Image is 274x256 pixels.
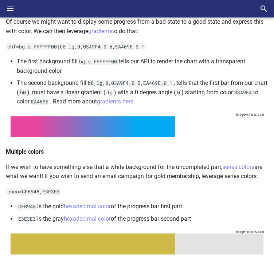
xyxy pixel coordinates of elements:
li: is the gold of the progress bar first part [17,202,268,211]
li: The second background fill , tells that the first bar from our chart ( ), must have a linear grad... [17,78,268,106]
code: E3E3E3 [17,216,37,222]
p: Of course we might want to display some progress from a bad state to a good state and express thi... [6,17,268,36]
a: hexadecimal color [64,203,111,210]
code: CFB948 [17,203,37,210]
code: EA469E [30,98,50,105]
a: gradients here [97,98,133,105]
code: chf=bg,s,FFFFFF00|b0,lg,0,03A9F4,0.5,EA469E,0.1 [6,43,146,50]
code: 03A9F4 [233,89,253,96]
a: series colors [222,164,254,170]
code: b0 [19,89,27,96]
li: is the gray of the progress bar second part [17,214,268,224]
li: The first background fill tells our API to render the chart with a transparent background color. [17,57,268,75]
a: hexadecimal color [64,215,111,222]
code: 0 [176,89,181,96]
code: chco=CFB948,E3E3E3 [6,188,61,195]
img: progressbar image with gradient [9,112,265,141]
code: lg [105,89,114,96]
code: bg,s,FFFFFF00 [78,58,118,65]
code: b0,lg,0,03A9F4,0.5,EA469E,0.1 [86,80,174,86]
h4: Multiple colors [6,147,268,157]
p: If we wish to have something else that a white background for the uncompleted part, are what we w... [6,162,268,181]
a: gradients [88,28,112,35]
